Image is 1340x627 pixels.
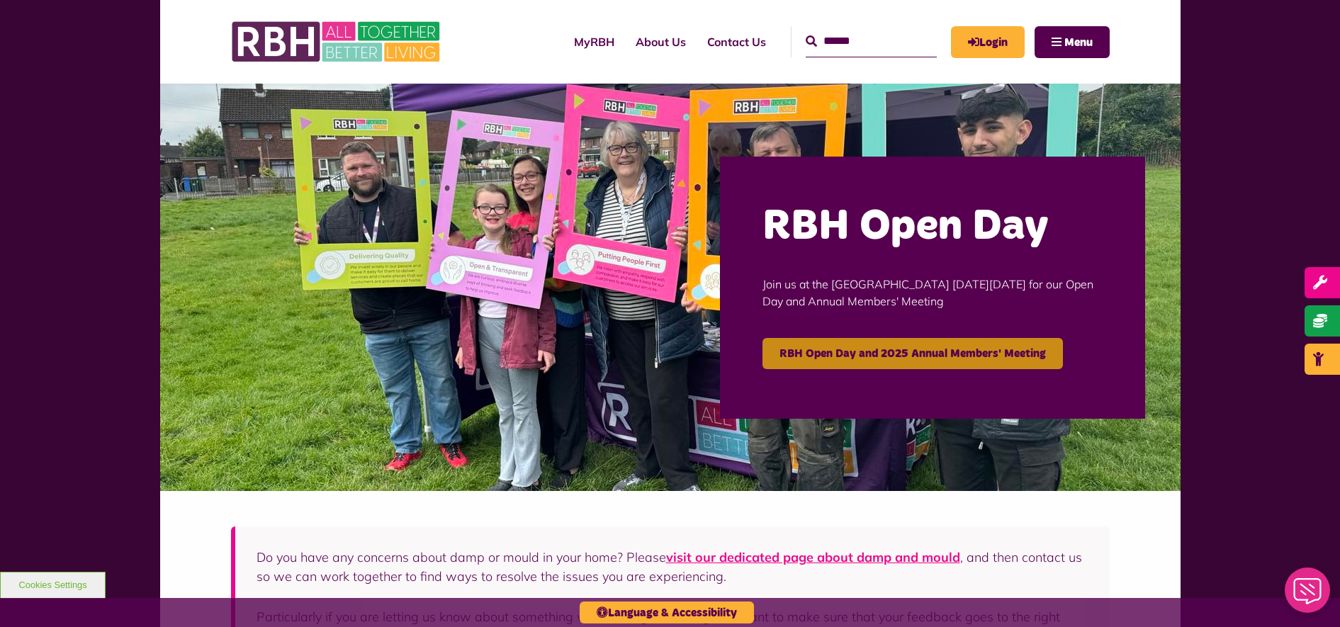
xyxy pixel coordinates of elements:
a: visit our dedicated page about damp and mould [666,549,960,565]
button: Language & Accessibility [580,601,754,623]
h2: RBH Open Day [762,199,1103,254]
a: RBH Open Day and 2025 Annual Members' Meeting [762,338,1063,369]
a: MyRBH [563,23,625,61]
a: Contact Us [697,23,777,61]
button: Navigation [1035,26,1110,58]
iframe: Netcall Web Assistant for live chat [1276,563,1340,627]
span: Menu [1064,37,1093,48]
p: Do you have any concerns about damp or mould in your home? Please , and then contact us so we can... [257,548,1088,586]
p: Join us at the [GEOGRAPHIC_DATA] [DATE][DATE] for our Open Day and Annual Members' Meeting [762,254,1103,331]
input: Search [806,26,937,57]
img: RBH [231,14,444,69]
a: MyRBH [951,26,1025,58]
img: Image (22) [160,84,1181,491]
a: About Us [625,23,697,61]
